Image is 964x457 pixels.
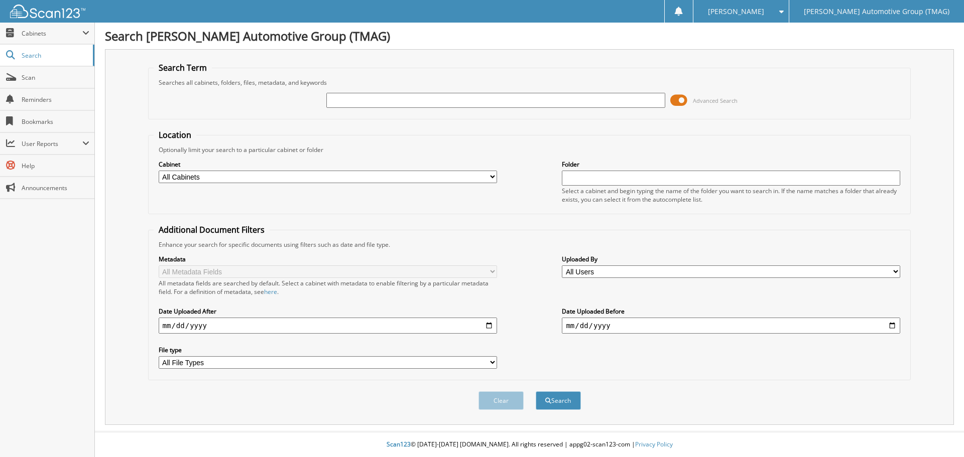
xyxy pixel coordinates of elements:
label: Metadata [159,255,497,263]
span: [PERSON_NAME] Automotive Group (TMAG) [804,9,949,15]
span: Scan123 [387,440,411,448]
label: Folder [562,160,900,169]
div: All metadata fields are searched by default. Select a cabinet with metadata to enable filtering b... [159,279,497,296]
h1: Search [PERSON_NAME] Automotive Group (TMAG) [105,28,954,44]
legend: Additional Document Filters [154,224,270,235]
button: Search [536,391,581,410]
div: Optionally limit your search to a particular cabinet or folder [154,145,906,154]
label: Date Uploaded After [159,307,497,316]
span: Reminders [22,95,89,104]
span: User Reports [22,139,82,148]
legend: Search Term [154,62,212,73]
a: here [264,287,277,296]
label: Uploaded By [562,255,900,263]
span: Advanced Search [693,97,738,104]
span: Search [22,51,88,60]
div: Enhance your search for specific documents using filters such as date and file type. [154,240,906,249]
span: Help [22,162,89,170]
button: Clear [478,391,524,410]
legend: Location [154,129,196,140]
div: Select a cabinet and begin typing the name of the folder you want to search in. If the name match... [562,187,900,204]
span: [PERSON_NAME] [708,9,764,15]
iframe: Chat Widget [914,409,964,457]
input: start [159,318,497,334]
a: Privacy Policy [635,440,673,448]
label: File type [159,346,497,354]
span: Scan [22,73,89,82]
div: © [DATE]-[DATE] [DOMAIN_NAME]. All rights reserved | appg02-scan123-com | [95,432,964,457]
span: Bookmarks [22,117,89,126]
img: scan123-logo-white.svg [10,5,85,18]
span: Cabinets [22,29,82,38]
input: end [562,318,900,334]
label: Date Uploaded Before [562,307,900,316]
label: Cabinet [159,160,497,169]
div: Searches all cabinets, folders, files, metadata, and keywords [154,78,906,87]
span: Announcements [22,184,89,192]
